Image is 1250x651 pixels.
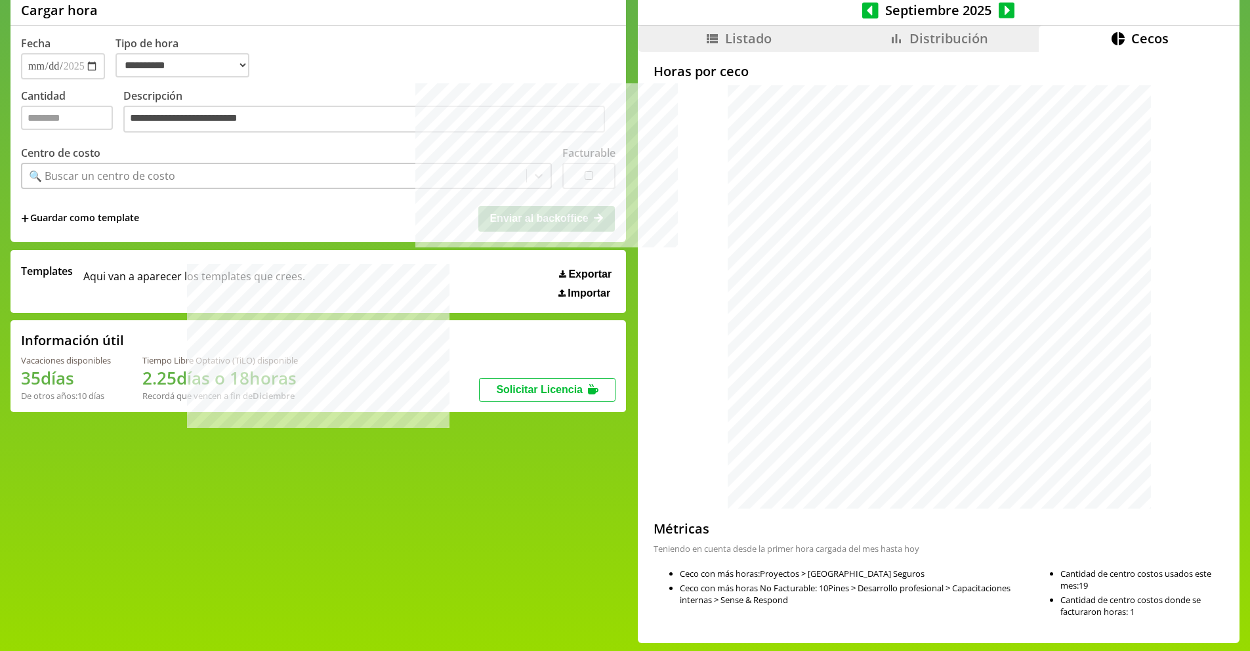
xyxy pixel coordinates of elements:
[654,543,919,555] span: Teniendo en cuenta desde la primer hora cargada del mes hasta hoy
[680,582,1024,606] li: Ceco con más horas No Facturable: 10Pines > Desarrollo profesional > Capacitaciones internas > Se...
[21,331,124,349] h2: Información útil
[29,169,175,183] div: 🔍 Buscar un centro de costo
[115,53,249,77] select: Tipo de hora
[496,384,583,395] span: Solicitar Licencia
[21,264,73,278] span: Templates
[21,89,123,136] label: Cantidad
[654,520,919,537] h2: Métricas
[1060,594,1229,618] li: Cantidad de centro costos donde se facturaron horas: 1
[1131,30,1169,47] span: Cecos
[142,366,298,390] h1: 2.25 días o 18 horas
[1060,568,1229,591] li: Cantidad de centro costos usados este mes: 19
[909,30,988,47] span: Distribución
[123,89,615,136] label: Descripción
[725,30,772,47] span: Listado
[638,62,749,80] h2: Horas por ceco
[142,354,298,366] div: Tiempo Libre Optativo (TiLO) disponible
[21,106,113,130] input: Cantidad
[562,146,615,160] label: Facturable
[21,354,111,366] div: Vacaciones disponibles
[21,36,51,51] label: Fecha
[479,378,615,402] button: Solicitar Licencia
[555,268,615,281] button: Exportar
[21,211,139,226] span: +Guardar como template
[83,264,305,299] span: Aqui van a aparecer los templates que crees.
[568,287,610,299] span: Importar
[123,106,605,133] textarea: Descripción
[21,390,111,402] div: De otros años: 10 días
[21,211,29,226] span: +
[568,268,612,280] span: Exportar
[879,1,999,19] span: Septiembre 2025
[115,36,260,79] label: Tipo de hora
[21,366,111,390] h1: 35 días
[21,146,100,160] label: Centro de costo
[142,390,298,402] div: Recordá que vencen a fin de
[680,568,1024,579] li: Ceco con más horas: Proyectos > [GEOGRAPHIC_DATA] Seguros
[21,1,98,19] h1: Cargar hora
[253,390,295,402] b: Diciembre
